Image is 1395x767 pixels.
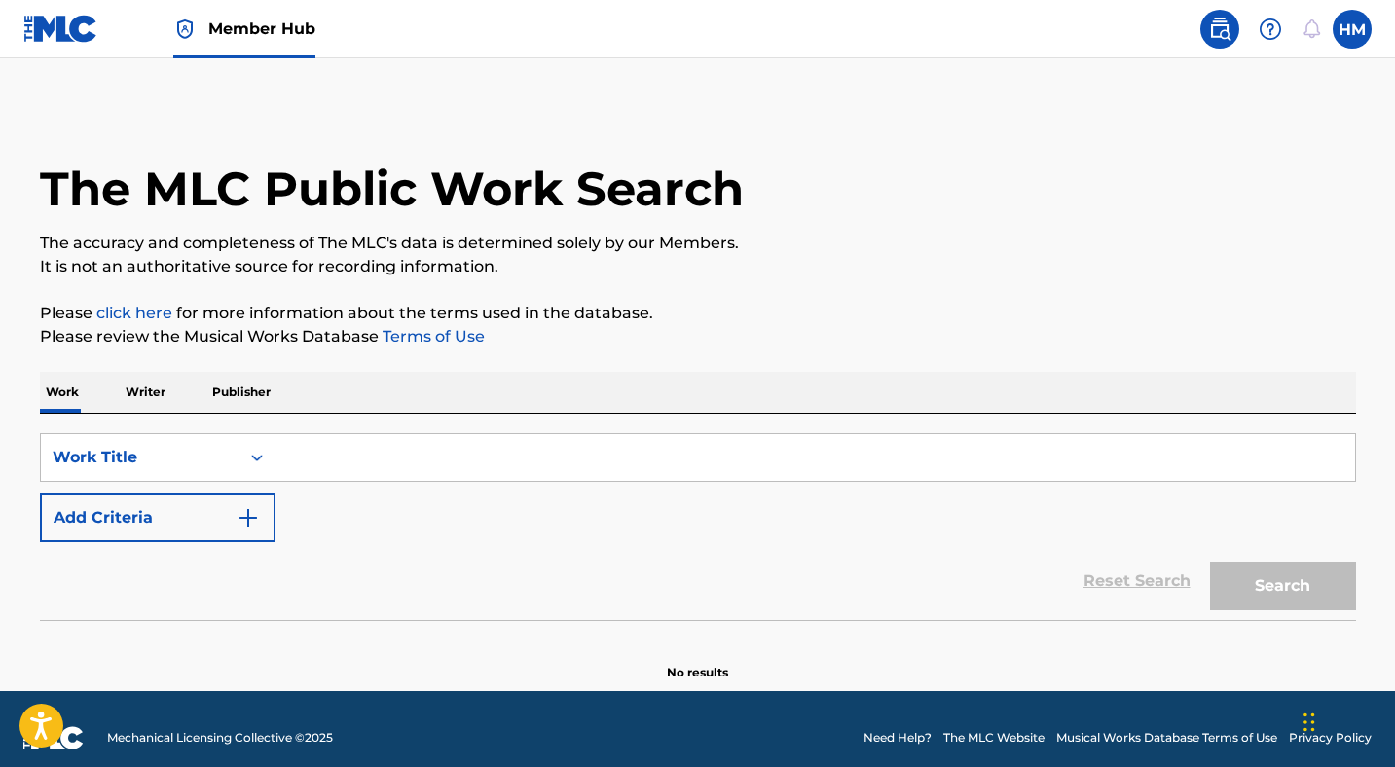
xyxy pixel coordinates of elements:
[40,160,744,218] h1: The MLC Public Work Search
[40,433,1356,620] form: Search Form
[40,325,1356,348] p: Please review the Musical Works Database
[40,493,275,542] button: Add Criteria
[1298,674,1395,767] iframe: Chat Widget
[237,506,260,530] img: 9d2ae6d4665cec9f34b9.svg
[208,18,315,40] span: Member Hub
[1251,10,1290,49] div: Help
[23,15,98,43] img: MLC Logo
[40,255,1356,278] p: It is not an authoritative source for recording information.
[1303,693,1315,751] div: Drag
[96,304,172,322] a: click here
[173,18,197,41] img: Top Rightsholder
[863,729,932,747] a: Need Help?
[1208,18,1231,41] img: search
[120,372,171,413] p: Writer
[1289,729,1372,747] a: Privacy Policy
[40,372,85,413] p: Work
[1259,18,1282,41] img: help
[1302,19,1321,39] div: Notifications
[206,372,276,413] p: Publisher
[53,446,228,469] div: Work Title
[943,729,1045,747] a: The MLC Website
[1200,10,1239,49] a: Public Search
[40,232,1356,255] p: The accuracy and completeness of The MLC's data is determined solely by our Members.
[667,640,728,681] p: No results
[107,729,333,747] span: Mechanical Licensing Collective © 2025
[379,327,485,346] a: Terms of Use
[1056,729,1277,747] a: Musical Works Database Terms of Use
[1333,10,1372,49] div: User Menu
[40,302,1356,325] p: Please for more information about the terms used in the database.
